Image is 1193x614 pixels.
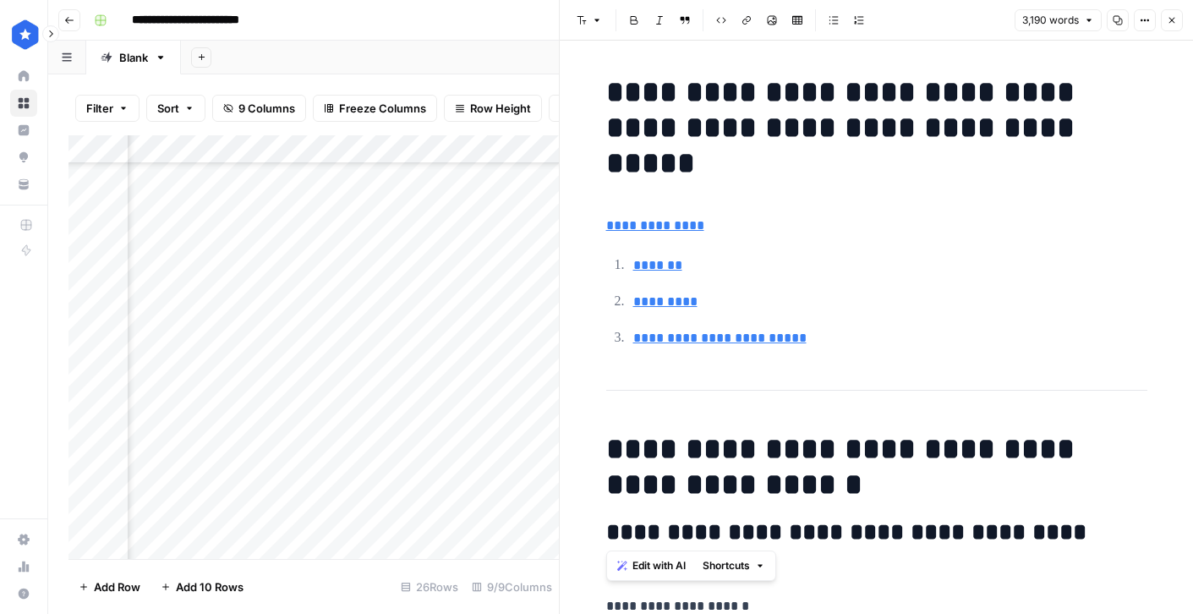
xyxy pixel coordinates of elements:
span: Freeze Columns [339,100,426,117]
span: Add 10 Rows [176,578,244,595]
a: Opportunities [10,144,37,171]
button: Sort [146,95,205,122]
button: Shortcuts [696,555,772,577]
button: Row Height [444,95,542,122]
button: Edit with AI [610,555,692,577]
button: Workspace: ConsumerAffairs [10,14,37,56]
button: Filter [75,95,140,122]
span: 3,190 words [1022,13,1079,28]
span: Row Height [470,100,531,117]
a: Your Data [10,171,37,198]
button: Help + Support [10,580,37,607]
a: Home [10,63,37,90]
span: Edit with AI [632,558,686,573]
button: Add 10 Rows [150,573,254,600]
span: Shortcuts [703,558,750,573]
button: 3,190 words [1015,9,1102,31]
div: Blank [119,49,148,66]
div: 9/9 Columns [465,573,559,600]
a: Settings [10,526,37,553]
a: Blank [86,41,181,74]
button: Freeze Columns [313,95,437,122]
button: Add Row [68,573,150,600]
div: 26 Rows [394,573,465,600]
a: Browse [10,90,37,117]
span: Add Row [94,578,140,595]
a: Insights [10,117,37,144]
img: ConsumerAffairs Logo [10,19,41,50]
span: 9 Columns [238,100,295,117]
span: Filter [86,100,113,117]
span: Sort [157,100,179,117]
a: Usage [10,553,37,580]
button: 9 Columns [212,95,306,122]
